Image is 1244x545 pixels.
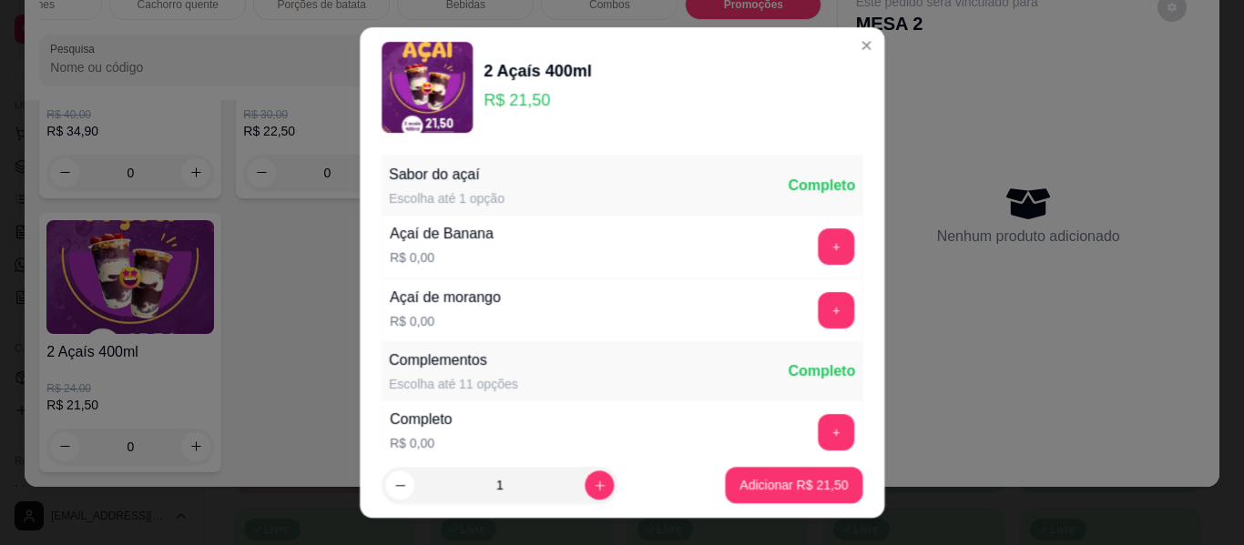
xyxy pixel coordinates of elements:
div: 2 Açaís 400ml [484,58,591,84]
p: R$ 0,00 [390,434,453,452]
img: product-image [382,42,473,133]
div: Completo [390,409,453,430]
div: Complementos [389,349,518,371]
div: Sabor do açaí [389,164,505,186]
div: Açaí de morango [390,287,501,308]
button: add [818,292,854,328]
p: Adicionar R$ 21,50 [739,476,848,494]
button: Close [851,31,881,60]
button: Adicionar R$ 21,50 [725,467,862,503]
p: R$ 0,00 [390,312,501,330]
div: Completo [788,360,855,382]
div: Completo [788,175,855,197]
div: Escolha até 11 opções [389,375,518,393]
div: Açaí de Banana [390,223,494,245]
button: add [818,228,854,265]
p: R$ 0,00 [390,248,494,267]
button: add [818,414,854,450]
button: decrease-product-quantity [385,470,414,500]
div: Escolha até 1 opção [389,189,505,207]
button: increase-product-quantity [585,470,614,500]
p: R$ 21,50 [484,87,591,113]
